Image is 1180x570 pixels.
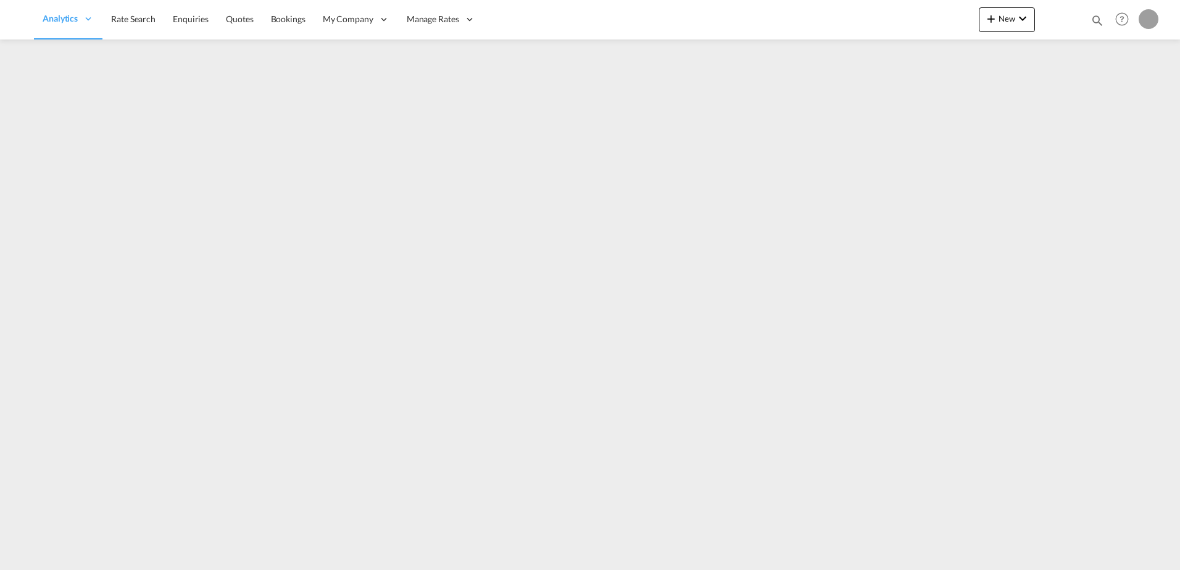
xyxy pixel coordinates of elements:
button: icon-plus 400-fgNewicon-chevron-down [979,7,1035,32]
div: Help [1111,9,1139,31]
md-icon: icon-plus 400-fg [984,11,999,26]
span: Rate Search [111,14,156,24]
span: Help [1111,9,1132,30]
span: Bookings [271,14,305,24]
span: Analytics [43,12,78,25]
span: Enquiries [173,14,209,24]
span: Quotes [226,14,253,24]
span: My Company [323,13,373,25]
span: Manage Rates [407,13,459,25]
md-icon: icon-magnify [1091,14,1104,27]
md-icon: icon-chevron-down [1015,11,1030,26]
span: New [984,14,1030,23]
div: icon-magnify [1091,14,1104,32]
